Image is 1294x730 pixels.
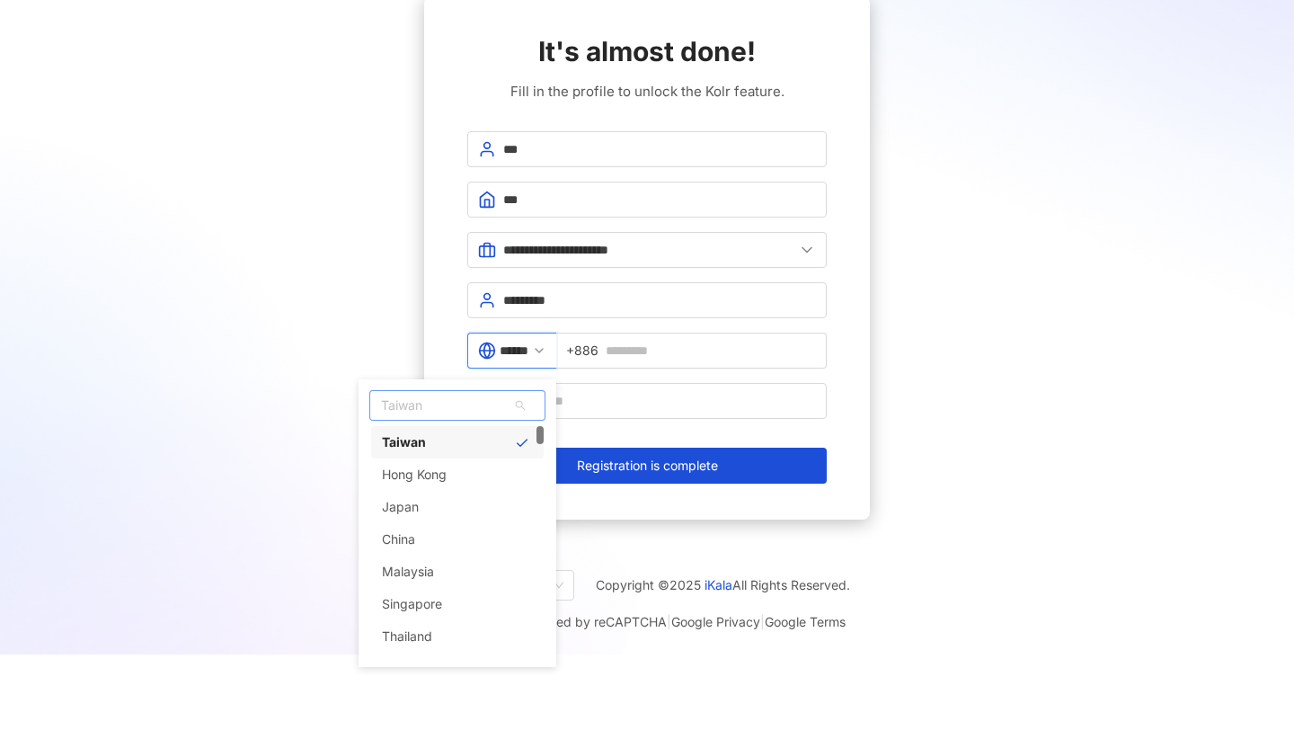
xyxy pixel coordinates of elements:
[448,611,846,633] span: This site is protected by reCAPTCHA
[382,523,415,556] div: China
[382,426,426,458] div: Taiwan
[371,620,544,653] div: Thailand
[467,448,827,484] button: Registration is complete
[510,81,784,102] span: Fill in the profile to unlock the Kolr feature.
[382,458,447,491] div: Hong Kong
[760,614,765,629] span: |
[382,491,419,523] div: Japan
[371,491,544,523] div: Japan
[371,458,544,491] div: Hong Kong
[371,426,544,458] div: Taiwan
[671,614,760,629] a: Google Privacy
[667,614,671,629] span: |
[371,523,544,556] div: China
[370,391,545,420] span: Taiwan
[382,620,432,653] div: Thailand
[371,556,544,588] div: Malaysia
[371,588,544,620] div: Singapore
[596,574,850,596] span: Copyright © 2025 All Rights Reserved.
[382,588,442,620] div: Singapore
[538,32,756,70] span: It's almost done!
[577,458,718,473] span: Registration is complete
[566,341,598,361] span: +886
[765,614,846,629] a: Google Terms
[705,577,732,592] a: iKala
[382,556,434,588] div: Malaysia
